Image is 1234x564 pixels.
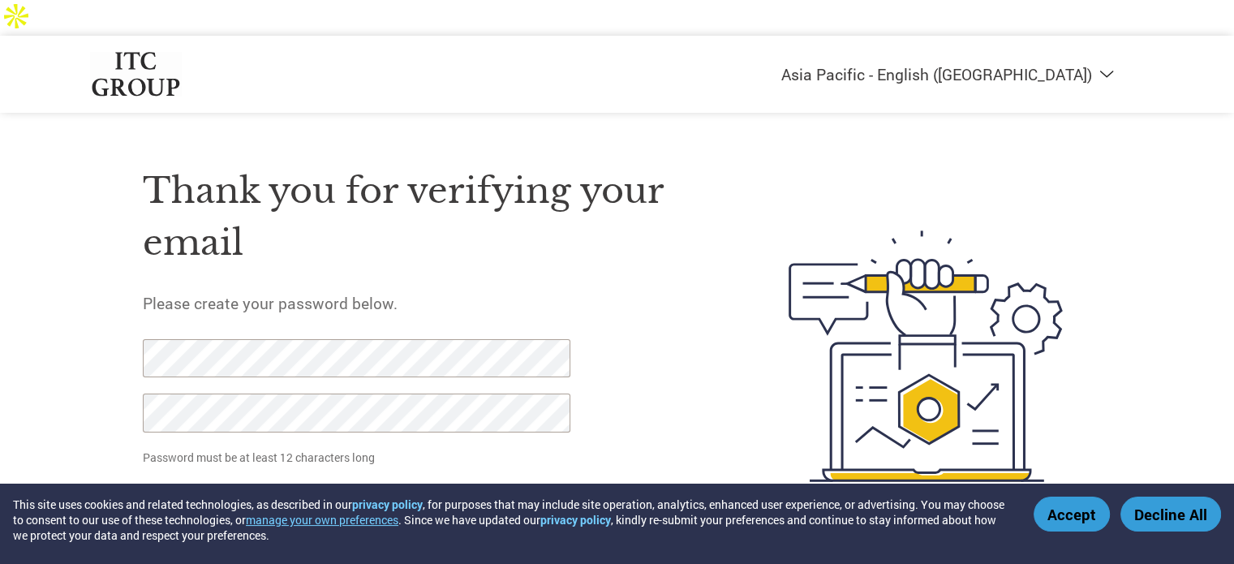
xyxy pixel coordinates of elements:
[1034,497,1110,532] button: Accept
[352,497,423,512] a: privacy policy
[143,165,712,269] h1: Thank you for verifying your email
[90,52,183,97] img: ITC Group
[1120,497,1221,532] button: Decline All
[246,512,398,527] button: manage your own preferences
[540,512,611,527] a: privacy policy
[143,449,576,466] p: Password must be at least 12 characters long
[13,497,1010,543] div: This site uses cookies and related technologies, as described in our , for purposes that may incl...
[143,293,712,313] h5: Please create your password below.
